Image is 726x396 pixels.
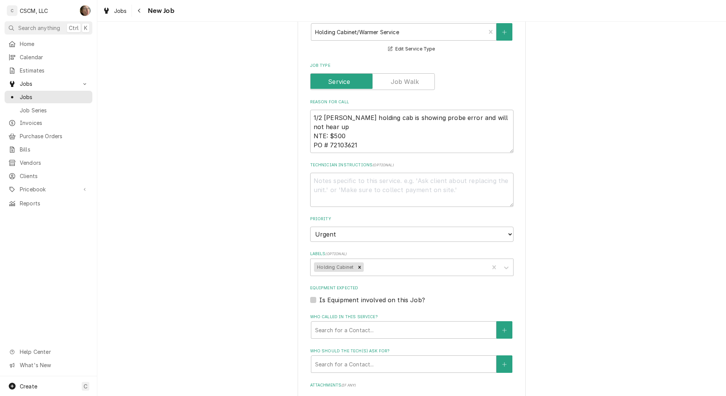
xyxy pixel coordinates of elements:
div: Who called in this service? [310,314,514,339]
span: Reports [20,199,89,207]
div: Serra Heyen's Avatar [80,5,90,16]
div: Holding Cabinet [314,262,355,272]
label: Priority [310,216,514,222]
span: Jobs [114,7,127,15]
label: Attachments [310,382,514,388]
span: Pricebook [20,185,77,193]
span: Calendar [20,53,89,61]
label: Reason For Call [310,99,514,105]
span: Estimates [20,66,89,74]
span: Home [20,40,89,48]
svg: Create New Service [502,30,507,35]
a: Reports [5,197,92,210]
label: Technician Instructions [310,162,514,168]
svg: Create New Contact [502,362,507,367]
span: New Job [146,6,174,16]
div: SH [80,5,90,16]
a: Calendar [5,51,92,63]
a: Invoices [5,117,92,129]
div: Priority [310,216,514,241]
button: Create New Service [496,23,512,41]
span: Vendors [20,159,89,167]
button: Search anythingCtrlK [5,21,92,35]
button: Create New Contact [496,321,512,339]
button: Navigate back [133,5,146,17]
a: Purchase Orders [5,130,92,142]
button: Create New Contact [496,355,512,373]
span: Ctrl [69,24,79,32]
span: Search anything [18,24,60,32]
span: Jobs [20,93,89,101]
textarea: 1/2 [PERSON_NAME] holding cab is showing probe error and will not hear up NTE: $500 PO # 72103621 [310,110,514,153]
div: Remove Holding Cabinet [355,262,364,272]
a: Estimates [5,64,92,77]
span: What's New [20,361,88,369]
a: Jobs [5,91,92,103]
label: Equipment Expected [310,285,514,291]
div: CSCM, LLC [20,7,48,15]
label: Labels [310,251,514,257]
div: Job Type [310,63,514,90]
span: ( if any ) [341,383,356,387]
a: Jobs [100,5,130,17]
a: Go to Pricebook [5,183,92,196]
div: Equipment Expected [310,285,514,304]
a: Bills [5,143,92,156]
button: Edit Service Type [387,44,436,54]
div: C [7,5,17,16]
label: Who called in this service? [310,314,514,320]
label: Is Equipment involved on this Job? [319,295,425,304]
a: Job Series [5,104,92,117]
div: Reason For Call [310,99,514,153]
span: Job Series [20,106,89,114]
div: Who should the tech(s) ask for? [310,348,514,373]
label: Job Type [310,63,514,69]
span: Create [20,383,37,390]
div: Service Type [310,16,514,54]
span: Help Center [20,348,88,356]
a: Go to Help Center [5,346,92,358]
span: C [84,382,87,390]
span: ( optional ) [373,163,394,167]
span: Jobs [20,80,77,88]
a: Clients [5,170,92,182]
span: Invoices [20,119,89,127]
a: Home [5,38,92,50]
div: Labels [310,251,514,276]
span: Bills [20,145,89,153]
div: Technician Instructions [310,162,514,207]
svg: Create New Contact [502,328,507,333]
a: Go to Jobs [5,77,92,90]
span: ( optional ) [325,252,347,256]
span: Clients [20,172,89,180]
span: Purchase Orders [20,132,89,140]
span: K [84,24,87,32]
a: Vendors [5,156,92,169]
label: Who should the tech(s) ask for? [310,348,514,354]
a: Go to What's New [5,359,92,371]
